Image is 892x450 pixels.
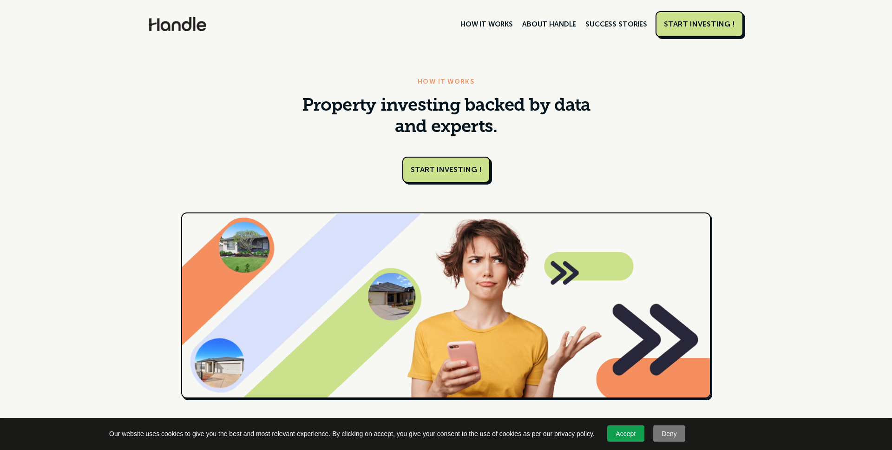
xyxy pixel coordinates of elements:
div: HOW IT WORKS [418,76,474,87]
a: START INVESTING ! [402,157,490,183]
div: START INVESTING ! [664,20,735,29]
a: ABOUT HANDLE [518,16,581,32]
a: Deny [653,425,686,442]
a: START INVESTING ! [656,11,743,37]
a: HOW IT WORKS [456,16,518,32]
a: Accept [607,425,644,442]
a: SUCCESS STORIES [581,16,652,32]
span: Our website uses cookies to give you the best and most relevant experience. By clicking on accept... [109,429,595,438]
h1: Property investing backed by data and experts. [300,96,592,138]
